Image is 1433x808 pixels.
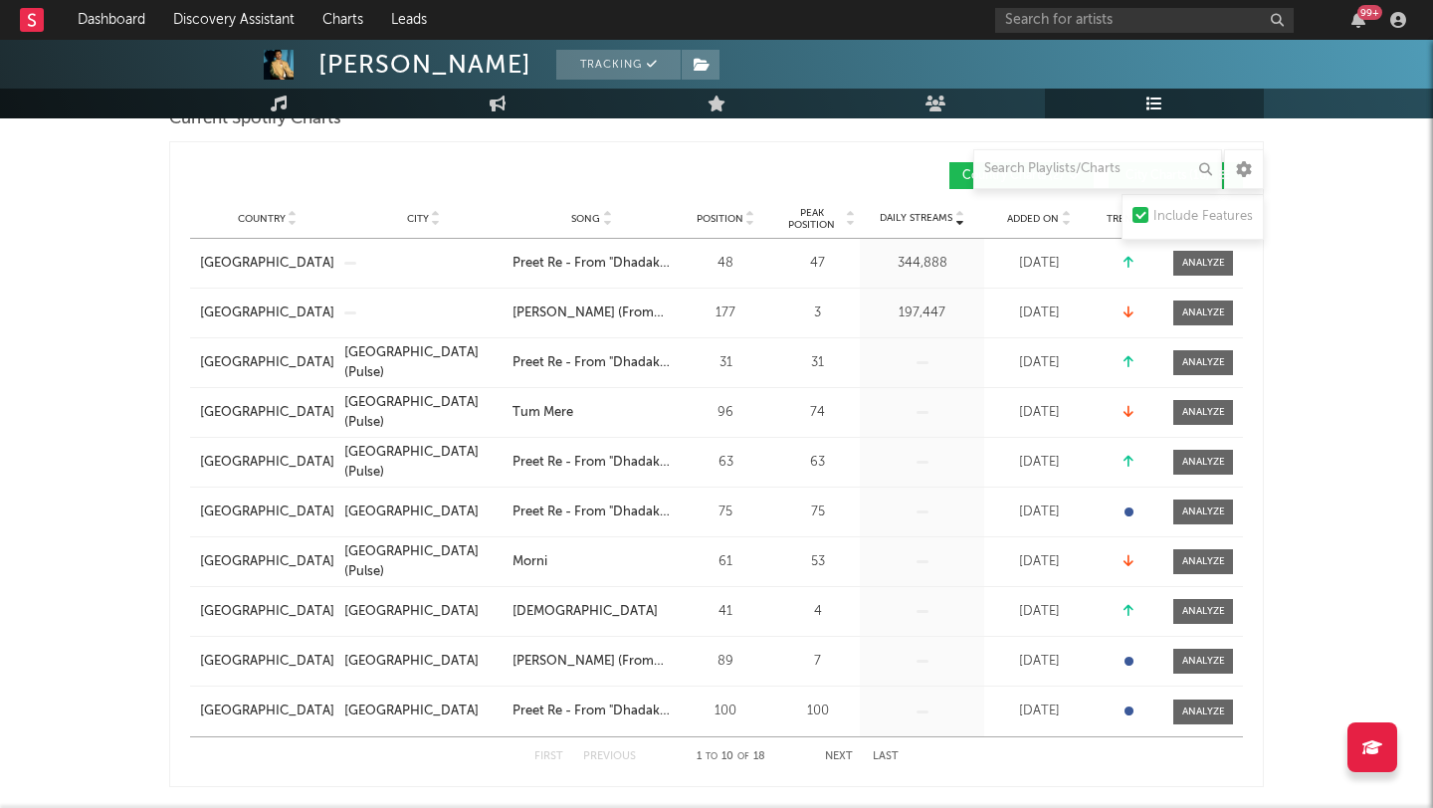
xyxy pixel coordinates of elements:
[512,403,573,423] div: Tum Mere
[200,602,334,622] a: [GEOGRAPHIC_DATA]
[681,254,770,274] div: 48
[780,552,855,572] div: 53
[200,403,334,423] div: [GEOGRAPHIC_DATA]
[1357,5,1382,20] div: 99 +
[706,752,717,761] span: to
[989,702,1089,721] div: [DATE]
[512,303,671,323] a: [PERSON_NAME] (From "Ishq Vishk Rebound")
[989,303,1089,323] div: [DATE]
[1351,12,1365,28] button: 99+
[344,652,479,672] div: [GEOGRAPHIC_DATA]
[780,652,855,672] div: 7
[534,751,563,762] button: First
[1153,205,1253,229] div: Include Features
[344,602,503,622] a: [GEOGRAPHIC_DATA]
[344,393,503,432] a: [GEOGRAPHIC_DATA] (Pulse)
[512,652,671,672] a: [PERSON_NAME] (From "Ishq Vishk Rebound")
[318,50,531,80] div: [PERSON_NAME]
[780,303,855,323] div: 3
[865,254,979,274] div: 344,888
[200,453,334,473] a: [GEOGRAPHIC_DATA]
[512,602,658,622] div: [DEMOGRAPHIC_DATA]
[780,453,855,473] div: 63
[989,602,1089,622] div: [DATE]
[880,211,952,226] span: Daily Streams
[512,552,547,572] div: Morni
[344,542,503,581] a: [GEOGRAPHIC_DATA] (Pulse)
[200,254,334,274] a: [GEOGRAPHIC_DATA]
[200,552,334,572] a: [GEOGRAPHIC_DATA]
[344,503,479,522] div: [GEOGRAPHIC_DATA]
[989,254,1089,274] div: [DATE]
[571,213,600,225] span: Song
[676,745,785,769] div: 1 10 18
[989,453,1089,473] div: [DATE]
[681,602,770,622] div: 41
[344,702,479,721] div: [GEOGRAPHIC_DATA]
[344,503,503,522] a: [GEOGRAPHIC_DATA]
[681,503,770,522] div: 75
[995,8,1294,33] input: Search for artists
[407,213,429,225] span: City
[556,50,681,80] button: Tracking
[200,503,334,522] a: [GEOGRAPHIC_DATA]
[512,503,671,522] div: Preet Re - From "Dhadak 2"
[780,254,855,274] div: 47
[512,353,671,373] a: Preet Re - From "Dhadak 2"
[989,503,1089,522] div: [DATE]
[989,403,1089,423] div: [DATE]
[344,702,503,721] a: [GEOGRAPHIC_DATA]
[1107,213,1139,225] span: Trend
[200,702,334,721] a: [GEOGRAPHIC_DATA]
[344,343,503,382] a: [GEOGRAPHIC_DATA] (Pulse)
[780,503,855,522] div: 75
[512,453,671,473] a: Preet Re - From "Dhadak 2"
[681,552,770,572] div: 61
[697,213,743,225] span: Position
[344,602,479,622] div: [GEOGRAPHIC_DATA]
[989,552,1089,572] div: [DATE]
[512,403,671,423] a: Tum Mere
[200,303,334,323] a: [GEOGRAPHIC_DATA]
[681,403,770,423] div: 96
[238,213,286,225] span: Country
[512,254,671,274] a: Preet Re - From "Dhadak 2"
[1007,213,1059,225] span: Added On
[780,403,855,423] div: 74
[512,552,671,572] a: Morni
[681,353,770,373] div: 31
[512,602,671,622] a: [DEMOGRAPHIC_DATA]
[989,652,1089,672] div: [DATE]
[989,353,1089,373] div: [DATE]
[873,751,899,762] button: Last
[780,353,855,373] div: 31
[200,652,334,672] div: [GEOGRAPHIC_DATA]
[583,751,636,762] button: Previous
[200,353,334,373] a: [GEOGRAPHIC_DATA]
[865,303,979,323] div: 197,447
[512,702,671,721] a: Preet Re - From "Dhadak 2"
[344,443,503,482] a: [GEOGRAPHIC_DATA] (Pulse)
[344,652,503,672] a: [GEOGRAPHIC_DATA]
[681,652,770,672] div: 89
[169,107,341,131] span: Current Spotify Charts
[780,702,855,721] div: 100
[825,751,853,762] button: Next
[962,170,1064,182] span: Country Charts ( 2 )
